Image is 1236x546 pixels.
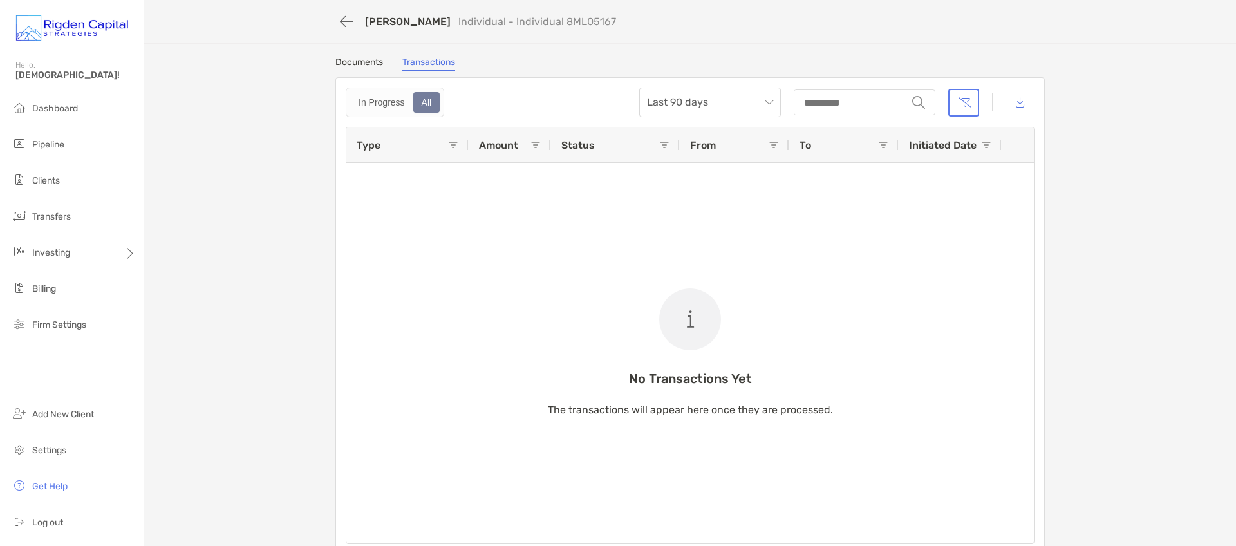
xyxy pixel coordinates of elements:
span: Dashboard [32,103,78,114]
img: logout icon [12,514,27,529]
img: transfers icon [12,208,27,223]
div: All [415,93,439,111]
p: The transactions will appear here once they are processed. [548,402,833,418]
img: investing icon [12,244,27,259]
img: get-help icon [12,478,27,493]
div: In Progress [351,93,412,111]
img: Zoe Logo [15,5,128,52]
img: clients icon [12,172,27,187]
img: billing icon [12,280,27,296]
span: Firm Settings [32,319,86,330]
span: Last 90 days [647,88,773,117]
img: add_new_client icon [12,406,27,421]
p: Individual - Individual 8ML05167 [458,15,616,28]
span: Billing [32,283,56,294]
a: Documents [335,57,383,71]
span: [DEMOGRAPHIC_DATA]! [15,70,136,80]
p: No Transactions Yet [548,371,833,387]
div: segmented control [346,88,444,117]
img: firm-settings icon [12,316,27,332]
span: Pipeline [32,139,64,150]
span: Investing [32,247,70,258]
img: settings icon [12,442,27,457]
button: Clear filters [948,89,979,117]
img: input icon [912,96,925,109]
img: dashboard icon [12,100,27,115]
a: Transactions [402,57,455,71]
span: Transfers [32,211,71,222]
span: Add New Client [32,409,94,420]
span: Get Help [32,481,68,492]
a: [PERSON_NAME] [365,15,451,28]
span: Log out [32,517,63,528]
img: pipeline icon [12,136,27,151]
span: Settings [32,445,66,456]
span: Clients [32,175,60,186]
